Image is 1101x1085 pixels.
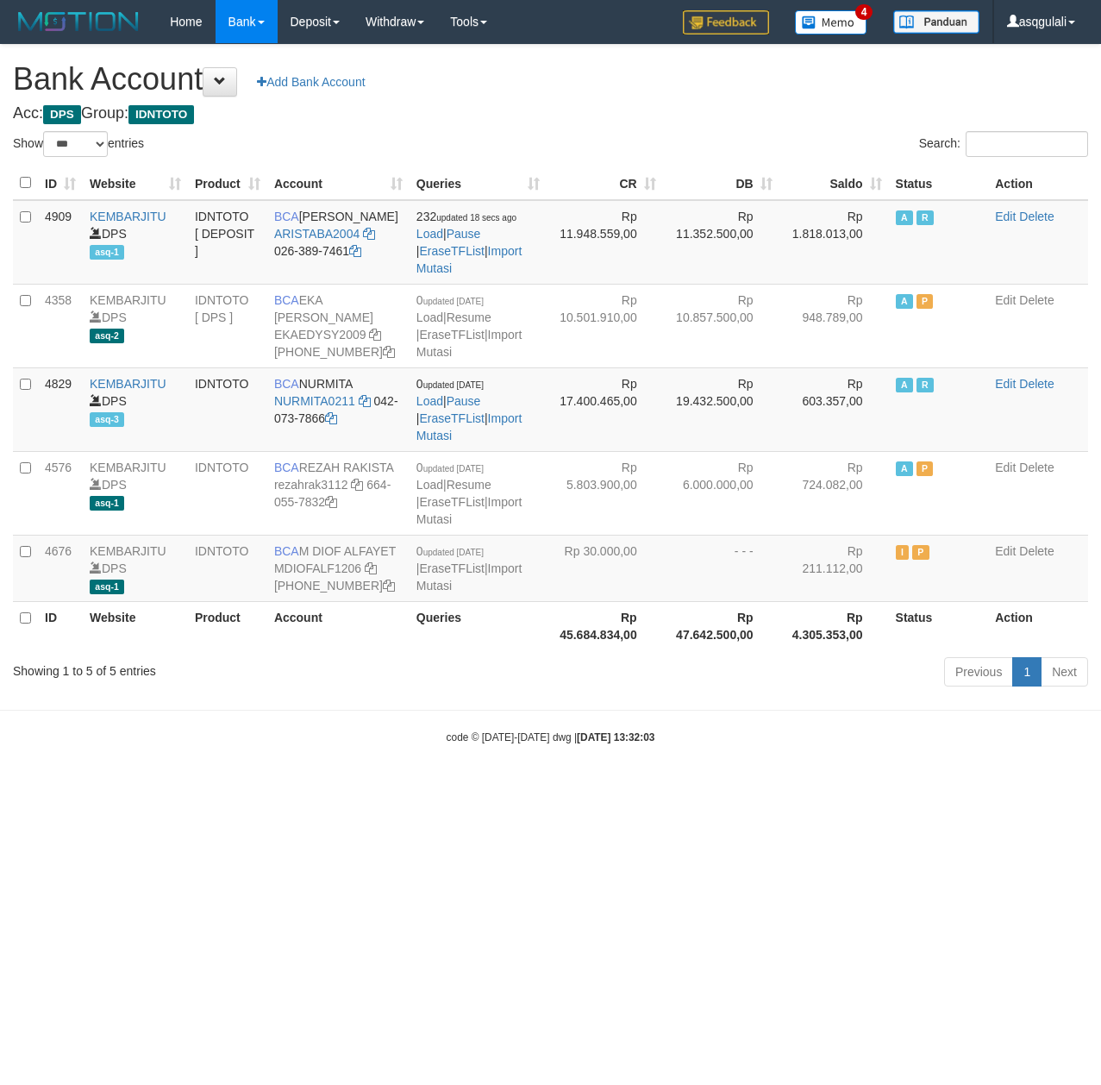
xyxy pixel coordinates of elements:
[416,544,484,558] span: 0
[13,105,1088,122] h4: Acc: Group:
[83,367,188,451] td: DPS
[90,210,166,223] a: KEMBARJITU
[410,166,547,200] th: Queries: activate to sort column ascending
[83,200,188,285] td: DPS
[267,367,410,451] td: NURMITA 042-073-7866
[128,105,194,124] span: IDNTOTO
[447,227,481,241] a: Pause
[365,561,377,575] a: Copy MDIOFALF1206 to clipboard
[995,461,1016,474] a: Edit
[90,412,124,427] span: asq-3
[795,10,867,34] img: Button%20Memo.svg
[547,200,663,285] td: Rp 11.948.559,00
[916,294,934,309] span: Paused
[349,244,361,258] a: Copy 0263897461 to clipboard
[38,535,83,601] td: 4676
[995,210,1016,223] a: Edit
[896,294,913,309] span: Active
[855,4,873,20] span: 4
[1041,657,1088,687] a: Next
[547,166,663,200] th: CR: activate to sort column ascending
[383,579,395,593] a: Copy 7152165903 to clipboard
[274,394,355,408] a: NURMITA0211
[995,377,1016,391] a: Edit
[944,657,1013,687] a: Previous
[663,166,779,200] th: DB: activate to sort column ascending
[896,210,913,225] span: Active
[423,548,484,557] span: updated [DATE]
[90,580,124,594] span: asq-1
[416,244,522,275] a: Import Mutasi
[90,496,124,511] span: asq-1
[1019,293,1054,307] a: Delete
[38,200,83,285] td: 4909
[83,601,188,650] th: Website
[246,67,376,97] a: Add Bank Account
[447,310,491,324] a: Resume
[779,284,889,367] td: Rp 948.789,00
[351,478,363,492] a: Copy rezahrak3112 to clipboard
[188,284,267,367] td: IDNTOTO [ DPS ]
[896,461,913,476] span: Active
[416,461,484,474] span: 0
[995,544,1016,558] a: Edit
[90,461,166,474] a: KEMBARJITU
[416,293,484,307] span: 0
[663,535,779,601] td: - - -
[188,200,267,285] td: IDNTOTO [ DEPOSIT ]
[547,535,663,601] td: Rp 30.000,00
[779,451,889,535] td: Rp 724.082,00
[1019,544,1054,558] a: Delete
[916,378,934,392] span: Running
[912,545,929,560] span: Paused
[416,227,443,241] a: Load
[359,394,371,408] a: Copy NURMITA0211 to clipboard
[274,461,299,474] span: BCA
[683,10,769,34] img: Feedback.jpg
[274,478,348,492] a: rezahrak3112
[779,367,889,451] td: Rp 603.357,00
[274,561,361,575] a: MDIOFALF1206
[416,293,522,359] span: | | |
[1019,377,1054,391] a: Delete
[38,451,83,535] td: 4576
[274,293,299,307] span: BCA
[416,461,522,526] span: | | |
[38,367,83,451] td: 4829
[13,655,446,680] div: Showing 1 to 5 of 5 entries
[779,601,889,650] th: Rp 4.305.353,00
[416,377,522,442] span: | | |
[38,284,83,367] td: 4358
[267,200,410,285] td: [PERSON_NAME] 026-389-7461
[547,367,663,451] td: Rp 17.400.465,00
[90,245,124,260] span: asq-1
[419,495,484,509] a: EraseTFList
[188,451,267,535] td: IDNTOTO
[188,535,267,601] td: IDNTOTO
[325,411,337,425] a: Copy 0420737866 to clipboard
[916,461,934,476] span: Paused
[663,200,779,285] td: Rp 11.352.500,00
[267,601,410,650] th: Account
[577,731,654,743] strong: [DATE] 13:32:03
[1012,657,1042,687] a: 1
[90,544,166,558] a: KEMBARJITU
[188,601,267,650] th: Product
[663,451,779,535] td: Rp 6.000.000,00
[416,544,522,593] span: | |
[38,166,83,200] th: ID: activate to sort column ascending
[13,131,144,157] label: Show entries
[416,377,484,391] span: 0
[896,378,913,392] span: Active
[447,731,655,743] small: code © [DATE]-[DATE] dwg |
[423,464,484,474] span: updated [DATE]
[325,495,337,509] a: Copy 6640557832 to clipboard
[410,601,547,650] th: Queries
[436,213,516,223] span: updated 18 secs ago
[416,328,522,359] a: Import Mutasi
[663,284,779,367] td: Rp 10.857.500,00
[90,293,166,307] a: KEMBARJITU
[419,561,484,575] a: EraseTFList
[663,601,779,650] th: Rp 47.642.500,00
[43,131,108,157] select: Showentries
